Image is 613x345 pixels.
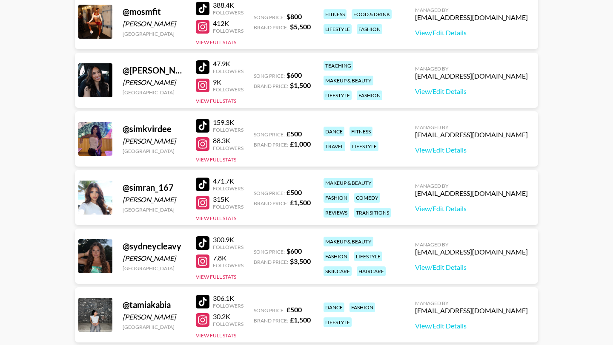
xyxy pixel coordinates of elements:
[286,71,302,79] strong: $ 600
[213,262,243,269] div: Followers
[213,204,243,210] div: Followers
[213,9,243,16] div: Followers
[354,252,382,261] div: lifestyle
[213,185,243,192] div: Followers
[254,131,285,138] span: Song Price:
[290,257,311,265] strong: $ 3,500
[354,193,380,203] div: comedy
[123,206,186,213] div: [GEOGRAPHIC_DATA]
[324,90,352,100] div: lifestyle
[254,24,288,31] span: Brand Price:
[123,313,186,321] div: [PERSON_NAME]
[290,140,311,148] strong: £ 1,000
[324,76,373,85] div: makeup & beauty
[123,137,186,145] div: [PERSON_NAME]
[415,183,528,189] div: Managed By
[286,188,302,196] strong: £ 500
[213,136,243,145] div: 88.3K
[324,9,347,19] div: fitness
[213,321,243,327] div: Followers
[213,59,243,68] div: 47.9K
[324,141,345,151] div: travel
[196,98,236,104] button: View Full Stats
[123,65,186,76] div: @ [PERSON_NAME].[PERSON_NAME]
[213,127,243,133] div: Followers
[324,303,344,312] div: dance
[213,19,243,28] div: 412K
[324,193,349,203] div: fashion
[254,14,285,20] span: Song Price:
[354,208,391,218] div: transitions
[324,24,352,34] div: lifestyle
[123,324,186,330] div: [GEOGRAPHIC_DATA]
[357,266,386,276] div: haircare
[286,130,302,138] strong: £ 500
[415,130,528,139] div: [EMAIL_ADDRESS][DOMAIN_NAME]
[213,244,243,250] div: Followers
[286,12,302,20] strong: $ 800
[213,86,243,93] div: Followers
[290,198,311,206] strong: £ 1,500
[123,124,186,134] div: @ simkvirdee
[415,65,528,72] div: Managed By
[213,294,243,303] div: 306.1K
[415,72,528,80] div: [EMAIL_ADDRESS][DOMAIN_NAME]
[415,189,528,198] div: [EMAIL_ADDRESS][DOMAIN_NAME]
[213,145,243,151] div: Followers
[254,249,285,255] span: Song Price:
[415,87,528,96] a: View/Edit Details
[415,300,528,306] div: Managed By
[123,6,186,17] div: @ mosmfit
[324,208,349,218] div: reviews
[213,177,243,185] div: 471.7K
[213,78,243,86] div: 9K
[415,28,528,37] a: View/Edit Details
[324,266,352,276] div: skincare
[213,28,243,34] div: Followers
[254,83,288,89] span: Brand Price:
[254,141,288,148] span: Brand Price:
[352,9,392,19] div: food & drink
[324,61,353,71] div: teaching
[213,68,243,74] div: Followers
[213,312,243,321] div: 30.2K
[415,322,528,330] a: View/Edit Details
[254,307,285,314] span: Song Price:
[357,24,382,34] div: fashion
[196,156,236,163] button: View Full Stats
[123,182,186,193] div: @ simran_167
[254,317,288,324] span: Brand Price:
[213,195,243,204] div: 315K
[415,146,528,154] a: View/Edit Details
[213,1,243,9] div: 388.4K
[123,265,186,271] div: [GEOGRAPHIC_DATA]
[415,204,528,213] a: View/Edit Details
[196,215,236,221] button: View Full Stats
[350,141,378,151] div: lifestyle
[254,200,288,206] span: Brand Price:
[415,263,528,271] a: View/Edit Details
[286,247,302,255] strong: $ 600
[349,127,372,136] div: fitness
[213,254,243,262] div: 7.8K
[123,78,186,87] div: [PERSON_NAME]
[213,303,243,309] div: Followers
[123,254,186,263] div: [PERSON_NAME]
[415,124,528,130] div: Managed By
[286,305,302,314] strong: £ 500
[123,300,186,310] div: @ tamiakabia
[324,252,349,261] div: fashion
[123,148,186,154] div: [GEOGRAPHIC_DATA]
[123,195,186,204] div: [PERSON_NAME]
[415,7,528,13] div: Managed By
[324,178,373,188] div: makeup & beauty
[123,31,186,37] div: [GEOGRAPHIC_DATA]
[254,190,285,196] span: Song Price:
[123,89,186,96] div: [GEOGRAPHIC_DATA]
[213,118,243,127] div: 159.3K
[415,13,528,22] div: [EMAIL_ADDRESS][DOMAIN_NAME]
[324,237,373,246] div: makeup & beauty
[196,332,236,339] button: View Full Stats
[415,241,528,248] div: Managed By
[213,235,243,244] div: 300.9K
